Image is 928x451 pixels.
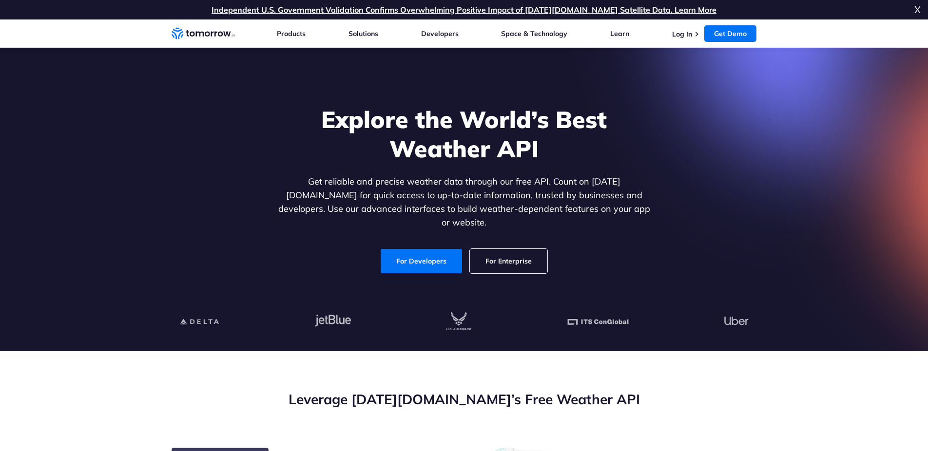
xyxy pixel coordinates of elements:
[704,25,756,42] a: Get Demo
[276,175,652,229] p: Get reliable and precise weather data through our free API. Count on [DATE][DOMAIN_NAME] for quic...
[421,29,459,38] a: Developers
[381,249,462,273] a: For Developers
[172,390,756,409] h2: Leverage [DATE][DOMAIN_NAME]’s Free Weather API
[212,5,716,15] a: Independent U.S. Government Validation Confirms Overwhelming Positive Impact of [DATE][DOMAIN_NAM...
[610,29,629,38] a: Learn
[172,26,235,41] a: Home link
[470,249,547,273] a: For Enterprise
[348,29,378,38] a: Solutions
[277,29,306,38] a: Products
[276,105,652,163] h1: Explore the World’s Best Weather API
[501,29,567,38] a: Space & Technology
[672,30,692,38] a: Log In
